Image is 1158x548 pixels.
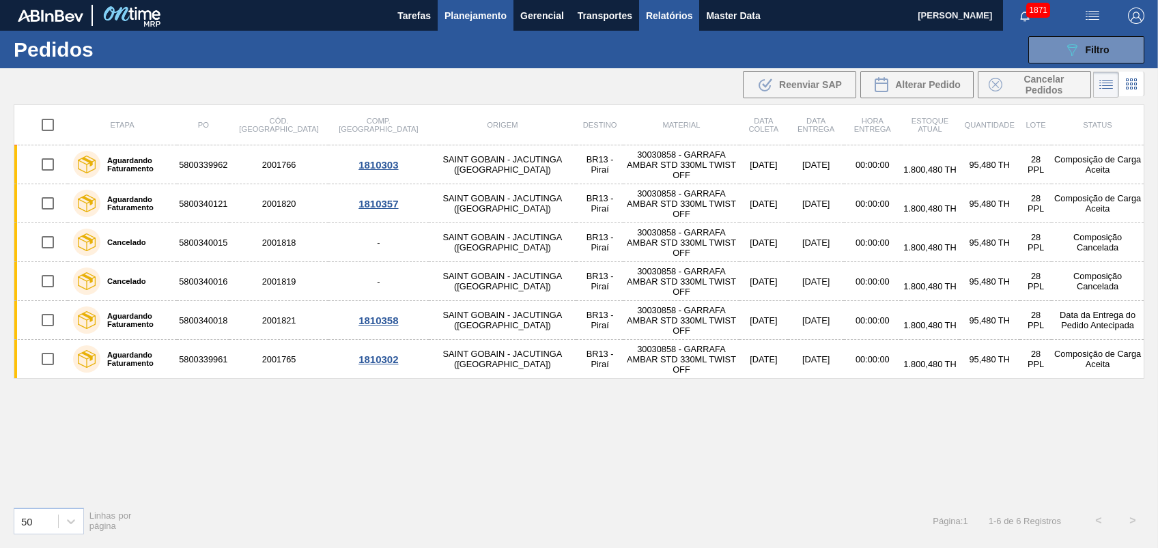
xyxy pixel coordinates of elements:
[1082,504,1116,538] button: <
[1086,44,1110,55] span: Filtro
[739,184,789,223] td: [DATE]
[959,145,1020,184] td: 95,480 TH
[788,301,844,340] td: [DATE]
[1083,121,1112,129] span: Status
[177,145,229,184] td: 5800339962
[177,301,229,340] td: 5800340018
[860,71,974,98] button: Alterar Pedido
[739,340,789,379] td: [DATE]
[978,71,1091,98] button: Cancelar Pedidos
[100,195,171,212] label: Aguardando Faturamento
[1020,262,1051,301] td: 28 PPL
[1051,301,1144,340] td: Data da Entrega do Pedido Antecipada
[576,223,624,262] td: BR13 - Piraí
[89,510,132,531] span: Linhas por página
[18,10,83,22] img: TNhmsLtSVTkK8tSr43FrP2fwEKptu5GPRR3wAAAABJRU5ErkJggg==
[959,301,1020,340] td: 95,480 TH
[1020,223,1051,262] td: 28 PPL
[429,145,576,184] td: SAINT GOBAIN - JACUTINGA ([GEOGRAPHIC_DATA])
[576,340,624,379] td: BR13 - Piraí
[646,8,692,24] span: Relatórios
[21,515,33,527] div: 50
[623,145,739,184] td: 30030858 - GARRAFA AMBAR STD 330ML TWIST OFF
[429,262,576,301] td: SAINT GOBAIN - JACUTINGA ([GEOGRAPHIC_DATA])
[1051,340,1144,379] td: Composição de Carga Aceita
[1026,3,1050,18] span: 1871
[978,71,1091,98] div: Cancelar Pedidos em Massa
[844,184,901,223] td: 00:00:00
[739,223,789,262] td: [DATE]
[177,262,229,301] td: 5800340016
[429,223,576,262] td: SAINT GOBAIN - JACUTINGA ([GEOGRAPHIC_DATA])
[895,79,961,90] span: Alterar Pedido
[198,121,209,129] span: PO
[111,121,135,129] span: Etapa
[959,223,1020,262] td: 95,480 TH
[965,121,1015,129] span: Quantidade
[1003,6,1047,25] button: Notificações
[177,223,229,262] td: 5800340015
[100,238,146,246] label: Cancelado
[14,301,1144,340] a: Aguardando Faturamento58003400182001821SAINT GOBAIN - JACUTINGA ([GEOGRAPHIC_DATA])BR13 - Piraí30...
[1084,8,1101,24] img: userActions
[844,223,901,262] td: 00:00:00
[1051,262,1144,301] td: Composição Cancelada
[177,184,229,223] td: 5800340121
[912,117,949,133] span: Estoque atual
[576,145,624,184] td: BR13 - Piraí
[229,262,328,301] td: 2001819
[14,184,1144,223] a: Aguardando Faturamento58003401212001820SAINT GOBAIN - JACUTINGA ([GEOGRAPHIC_DATA])BR13 - Piraí30...
[1020,145,1051,184] td: 28 PPL
[844,340,901,379] td: 00:00:00
[576,184,624,223] td: BR13 - Piraí
[328,262,429,301] td: -
[100,156,171,173] label: Aguardando Faturamento
[903,242,956,253] span: 1.800,480 TH
[903,164,956,175] span: 1.800,480 TH
[520,8,564,24] span: Gerencial
[229,184,328,223] td: 2001820
[1008,74,1080,96] span: Cancelar Pedidos
[239,117,318,133] span: Cód. [GEOGRAPHIC_DATA]
[14,145,1144,184] a: Aguardando Faturamento58003399622001766SAINT GOBAIN - JACUTINGA ([GEOGRAPHIC_DATA])BR13 - Piraí30...
[623,262,739,301] td: 30030858 - GARRAFA AMBAR STD 330ML TWIST OFF
[788,262,844,301] td: [DATE]
[903,359,956,369] span: 1.800,480 TH
[1028,36,1144,63] button: Filtro
[583,121,617,129] span: Destino
[903,203,956,214] span: 1.800,480 TH
[100,312,171,328] label: Aguardando Faturamento
[623,340,739,379] td: 30030858 - GARRAFA AMBAR STD 330ML TWIST OFF
[1116,504,1150,538] button: >
[14,223,1144,262] a: Cancelado58003400152001818-SAINT GOBAIN - JACUTINGA ([GEOGRAPHIC_DATA])BR13 - Piraí30030858 - GAR...
[739,301,789,340] td: [DATE]
[229,340,328,379] td: 2001765
[1128,8,1144,24] img: Logout
[328,223,429,262] td: -
[429,340,576,379] td: SAINT GOBAIN - JACUTINGA ([GEOGRAPHIC_DATA])
[797,117,834,133] span: Data entrega
[330,315,427,326] div: 1810358
[229,223,328,262] td: 2001818
[339,117,418,133] span: Comp. [GEOGRAPHIC_DATA]
[959,262,1020,301] td: 95,480 TH
[1020,184,1051,223] td: 28 PPL
[844,145,901,184] td: 00:00:00
[743,71,856,98] button: Reenviar SAP
[739,145,789,184] td: [DATE]
[429,301,576,340] td: SAINT GOBAIN - JACUTINGA ([GEOGRAPHIC_DATA])
[576,262,624,301] td: BR13 - Piraí
[1020,301,1051,340] td: 28 PPL
[903,281,956,291] span: 1.800,480 TH
[14,262,1144,301] a: Cancelado58003400162001819-SAINT GOBAIN - JACUTINGA ([GEOGRAPHIC_DATA])BR13 - Piraí30030858 - GAR...
[444,8,507,24] span: Planejamento
[739,262,789,301] td: [DATE]
[623,223,739,262] td: 30030858 - GARRAFA AMBAR STD 330ML TWIST OFF
[487,121,518,129] span: Origem
[429,184,576,223] td: SAINT GOBAIN - JACUTINGA ([GEOGRAPHIC_DATA])
[397,8,431,24] span: Tarefas
[330,198,427,210] div: 1810357
[989,516,1061,526] span: 1 - 6 de 6 Registros
[578,8,632,24] span: Transportes
[14,340,1144,379] a: Aguardando Faturamento58003399612001765SAINT GOBAIN - JACUTINGA ([GEOGRAPHIC_DATA])BR13 - Piraí30...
